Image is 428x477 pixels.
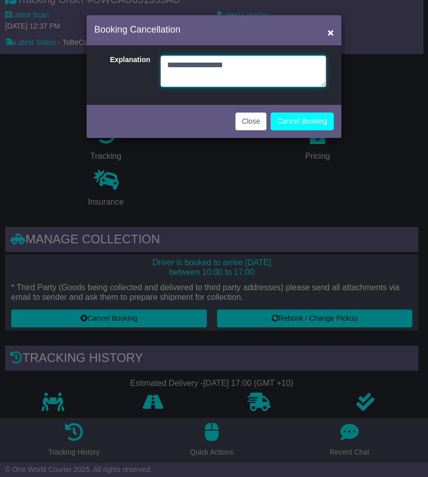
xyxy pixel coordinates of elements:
h4: Booking Cancellation [94,23,180,37]
button: Close [323,22,339,43]
label: Explanation [97,55,155,85]
button: Cancel Booking [271,113,334,130]
span: × [328,26,334,38]
button: Close [235,113,267,130]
